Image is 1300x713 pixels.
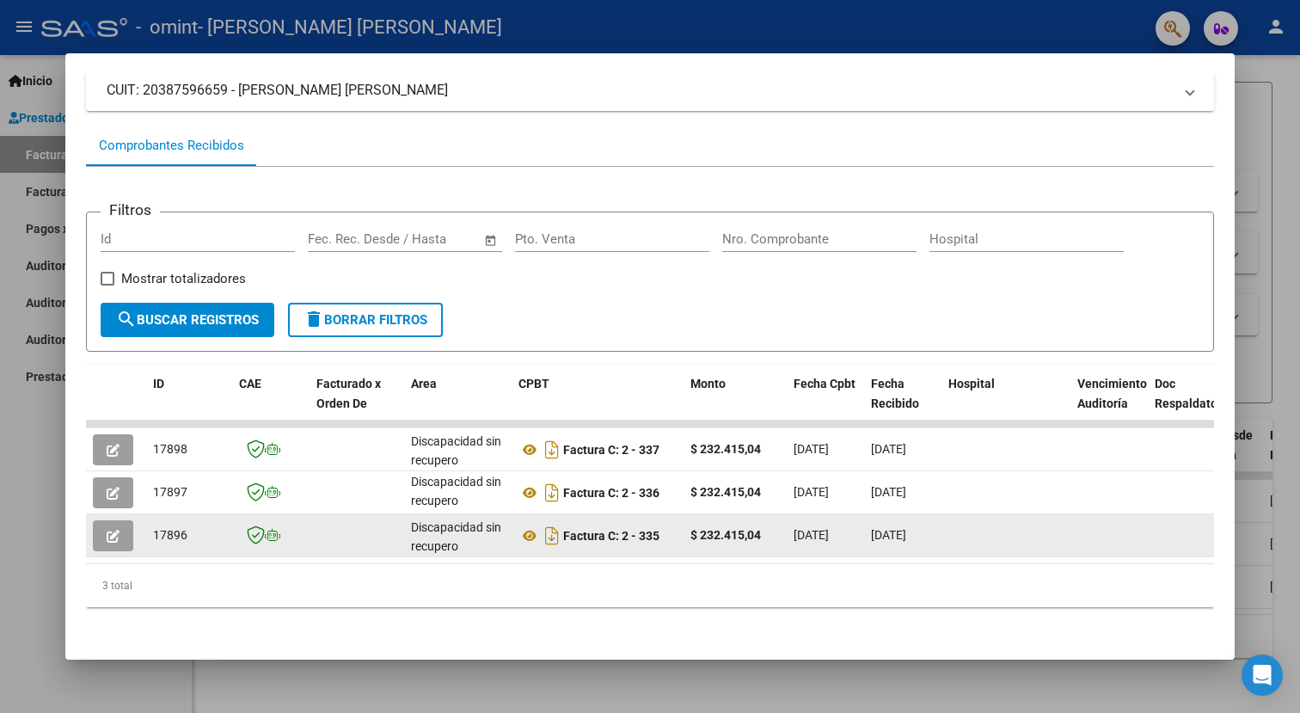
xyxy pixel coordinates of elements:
datatable-header-cell: Doc Respaldatoria [1148,366,1251,441]
h3: Filtros [101,199,160,221]
span: Fecha Recibido [871,377,919,410]
span: CPBT [518,377,549,390]
div: Comprobantes Recibidos [99,136,244,156]
div: Open Intercom Messenger [1242,655,1283,696]
span: [DATE] [794,442,829,456]
div: 3 total [86,564,1215,607]
mat-panel-title: CUIT: 20387596659 - [PERSON_NAME] [PERSON_NAME] [107,80,1174,101]
button: Open calendar [481,230,500,250]
span: Discapacidad sin recupero [411,475,501,508]
span: Hospital [948,377,995,390]
datatable-header-cell: Vencimiento Auditoría [1070,366,1148,441]
button: Buscar Registros [101,303,274,337]
span: Fecha Cpbt [794,377,855,390]
strong: $ 232.415,04 [690,442,761,456]
datatable-header-cell: ID [146,366,232,441]
span: [DATE] [871,442,906,456]
span: ID [153,377,164,390]
input: Fecha inicio [308,231,377,247]
span: 17896 [153,528,187,542]
datatable-header-cell: Hospital [941,366,1070,441]
input: Fecha fin [393,231,476,247]
strong: Factura C: 2 - 337 [563,443,659,457]
span: [DATE] [871,528,906,542]
i: Descargar documento [541,522,563,550]
mat-expansion-panel-header: CUIT: 20387596659 - [PERSON_NAME] [PERSON_NAME] [86,70,1215,111]
span: [DATE] [871,485,906,499]
span: Discapacidad sin recupero [411,434,501,468]
span: Buscar Registros [116,312,259,328]
span: 17897 [153,485,187,499]
span: Mostrar totalizadores [121,268,246,289]
datatable-header-cell: Facturado x Orden De [310,366,404,441]
strong: $ 232.415,04 [690,485,761,499]
i: Descargar documento [541,436,563,464]
datatable-header-cell: Monto [684,366,787,441]
mat-icon: search [116,309,137,329]
strong: $ 232.415,04 [690,528,761,542]
span: 17898 [153,442,187,456]
i: Descargar documento [541,479,563,507]
span: Facturado x Orden De [316,377,381,410]
span: Monto [690,377,726,390]
span: Discapacidad sin recupero [411,520,501,554]
mat-icon: delete [304,309,324,329]
button: Borrar Filtros [288,303,443,337]
span: CAE [239,377,261,390]
span: Borrar Filtros [304,312,427,328]
datatable-header-cell: CPBT [512,366,684,441]
strong: Factura C: 2 - 336 [563,486,659,500]
strong: Factura C: 2 - 335 [563,529,659,543]
datatable-header-cell: Fecha Recibido [864,366,941,441]
span: [DATE] [794,528,829,542]
datatable-header-cell: CAE [232,366,310,441]
span: Vencimiento Auditoría [1077,377,1147,410]
datatable-header-cell: Area [404,366,512,441]
span: Area [411,377,437,390]
datatable-header-cell: Fecha Cpbt [787,366,864,441]
span: [DATE] [794,485,829,499]
span: Doc Respaldatoria [1155,377,1232,410]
